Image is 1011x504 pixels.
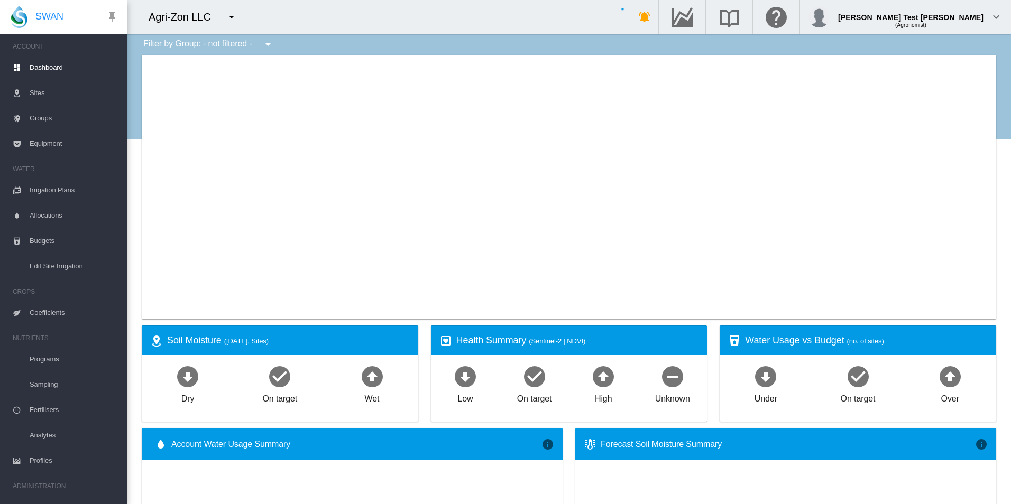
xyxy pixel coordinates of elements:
span: ADMINISTRATION [13,478,118,494]
span: WATER [13,161,118,178]
md-icon: icon-bell-ring [638,11,651,23]
md-icon: icon-menu-down [225,11,238,23]
span: Dashboard [30,55,118,80]
span: Edit Site Irrigation [30,254,118,279]
span: SWAN [35,10,63,23]
md-icon: icon-checkbox-marked-circle [522,363,547,389]
md-icon: icon-water [154,438,167,451]
md-icon: icon-arrow-down-bold-circle [453,363,478,389]
md-icon: Search the knowledge base [716,11,742,23]
md-icon: icon-information [975,438,988,451]
div: [PERSON_NAME] Test [PERSON_NAME] [838,8,984,18]
img: profile.jpg [808,6,830,27]
span: Budgets [30,228,118,254]
span: ([DATE], Sites) [224,337,269,345]
md-icon: icon-minus-circle [660,363,685,389]
span: Coefficients [30,300,118,325]
span: Analytes [30,423,118,448]
span: Groups [30,106,118,131]
md-icon: Go to the Data Hub [669,11,695,23]
span: (no. of sites) [847,337,884,345]
md-icon: icon-arrow-down-bold-circle [175,363,200,389]
md-icon: icon-information [541,438,554,451]
md-icon: icon-pin [106,11,118,23]
md-icon: icon-chevron-down [990,11,1003,23]
span: Allocations [30,203,118,228]
div: Dry [181,389,195,405]
div: On target [517,389,552,405]
div: High [595,389,612,405]
md-icon: icon-arrow-up-bold-circle [591,363,616,389]
md-icon: Click here for help [764,11,789,23]
span: Programs [30,347,118,372]
div: Health Summary [456,334,699,347]
md-icon: icon-cup-water [728,334,741,347]
span: Equipment [30,131,118,156]
md-icon: icon-checkbox-marked-circle [267,363,292,389]
md-icon: icon-map-marker-radius [150,334,163,347]
button: icon-menu-down [258,34,279,55]
div: Over [941,389,959,405]
button: icon-bell-ring [634,6,655,27]
md-icon: icon-arrow-up-bold-circle [360,363,385,389]
div: Water Usage vs Budget [745,334,988,347]
span: Account Water Usage Summary [171,438,541,450]
span: ACCOUNT [13,38,118,55]
div: Unknown [655,389,690,405]
md-icon: icon-checkbox-marked-circle [845,363,871,389]
md-icon: icon-heart-box-outline [439,334,452,347]
div: Wet [365,389,380,405]
div: On target [262,389,297,405]
md-icon: icon-thermometer-lines [584,438,596,451]
span: NUTRIENTS [13,330,118,347]
md-icon: icon-arrow-up-bold-circle [938,363,963,389]
span: Fertilisers [30,397,118,423]
div: Low [457,389,473,405]
div: Agri-Zon LLC [149,10,220,24]
md-icon: icon-arrow-down-bold-circle [753,363,778,389]
div: Soil Moisture [167,334,410,347]
div: Filter by Group: - not filtered - [135,34,282,55]
button: icon-menu-down [221,6,242,27]
span: Sites [30,80,118,106]
div: Forecast Soil Moisture Summary [601,438,975,450]
span: (Agronomist) [895,22,926,28]
span: CROPS [13,283,118,300]
div: Under [755,389,777,405]
span: Profiles [30,448,118,473]
div: On target [841,389,876,405]
span: Irrigation Plans [30,178,118,203]
img: SWAN-Landscape-Logo-Colour-drop.png [11,6,27,28]
md-icon: icon-menu-down [262,38,274,51]
span: (Sentinel-2 | NDVI) [529,337,585,345]
span: Sampling [30,372,118,397]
